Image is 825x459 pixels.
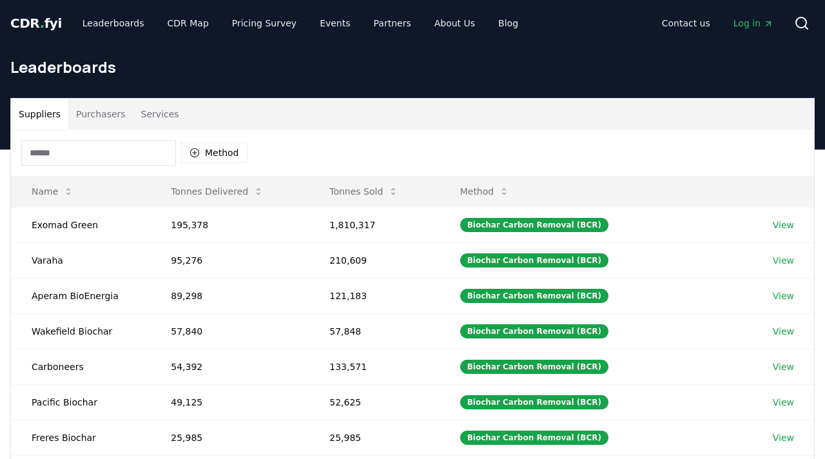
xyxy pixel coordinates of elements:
td: 54,392 [150,349,309,384]
div: Biochar Carbon Removal (BCR) [460,431,608,445]
td: Exomad Green [11,207,150,242]
td: 210,609 [309,242,439,278]
a: Leaderboards [72,12,155,35]
td: 25,985 [150,420,309,455]
h1: Leaderboards [10,57,815,77]
button: Method [181,142,247,163]
button: Services [133,99,187,130]
td: 52,625 [309,384,439,420]
a: Events [309,12,360,35]
button: Tonnes Delivered [160,179,274,204]
a: View [773,325,794,338]
a: Log in [723,12,784,35]
td: 25,985 [309,420,439,455]
a: View [773,219,794,231]
a: CDR.fyi [10,14,62,32]
td: Freres Biochar [11,420,150,455]
a: View [773,431,794,444]
td: 89,298 [150,278,309,313]
td: 1,810,317 [309,207,439,242]
td: 57,848 [309,313,439,349]
button: Method [450,179,520,204]
td: Varaha [11,242,150,278]
span: . [40,15,44,31]
td: 195,378 [150,207,309,242]
div: Biochar Carbon Removal (BCR) [460,289,608,303]
button: Name [21,179,84,204]
a: View [773,360,794,373]
span: CDR fyi [10,15,62,31]
nav: Main [72,12,529,35]
div: Biochar Carbon Removal (BCR) [460,324,608,338]
button: Purchasers [68,99,133,130]
td: 49,125 [150,384,309,420]
a: Pricing Survey [222,12,307,35]
a: Blog [488,12,529,35]
a: CDR Map [157,12,219,35]
button: Suppliers [11,99,68,130]
span: Log in [733,17,773,30]
a: View [773,396,794,409]
div: Biochar Carbon Removal (BCR) [460,218,608,232]
td: 133,571 [309,349,439,384]
a: Contact us [652,12,721,35]
td: 95,276 [150,242,309,278]
div: Biochar Carbon Removal (BCR) [460,395,608,409]
div: Biochar Carbon Removal (BCR) [460,253,608,268]
td: Carboneers [11,349,150,384]
a: About Us [424,12,485,35]
td: Wakefield Biochar [11,313,150,349]
a: View [773,289,794,302]
div: Biochar Carbon Removal (BCR) [460,360,608,374]
nav: Main [652,12,784,35]
td: Aperam BioEnergia [11,278,150,313]
button: Tonnes Sold [319,179,409,204]
td: Pacific Biochar [11,384,150,420]
td: 57,840 [150,313,309,349]
td: 121,183 [309,278,439,313]
a: Partners [364,12,422,35]
a: View [773,254,794,267]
